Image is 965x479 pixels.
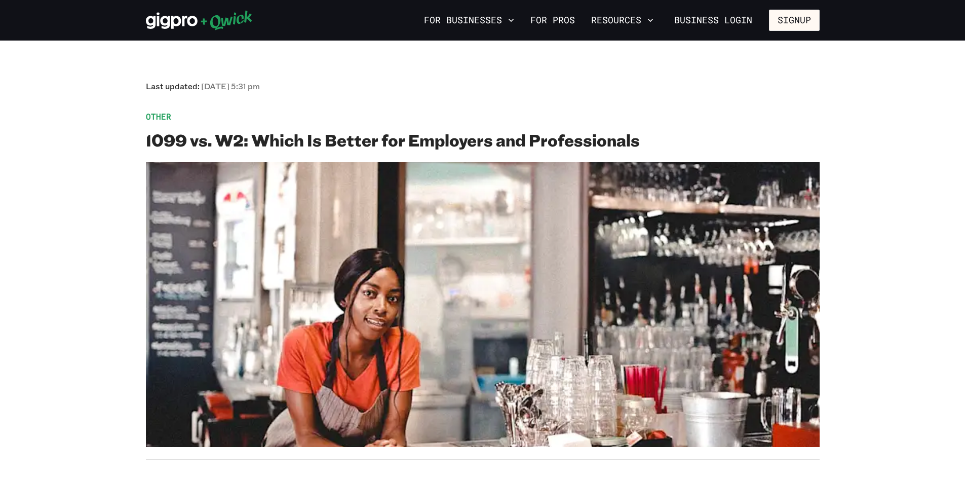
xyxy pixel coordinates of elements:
[420,12,518,29] button: For Businesses
[769,10,820,31] button: Signup
[666,10,761,31] a: Business Login
[146,130,820,150] h2: 1099 vs. W2: Which Is Better for Employers and Professionals
[526,12,579,29] a: For Pros
[146,112,820,122] span: Other
[587,12,658,29] button: Resources
[146,162,820,447] img: woman working as a barista
[201,81,260,91] span: [DATE] 5:31 pm
[146,81,260,91] span: Last updated:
